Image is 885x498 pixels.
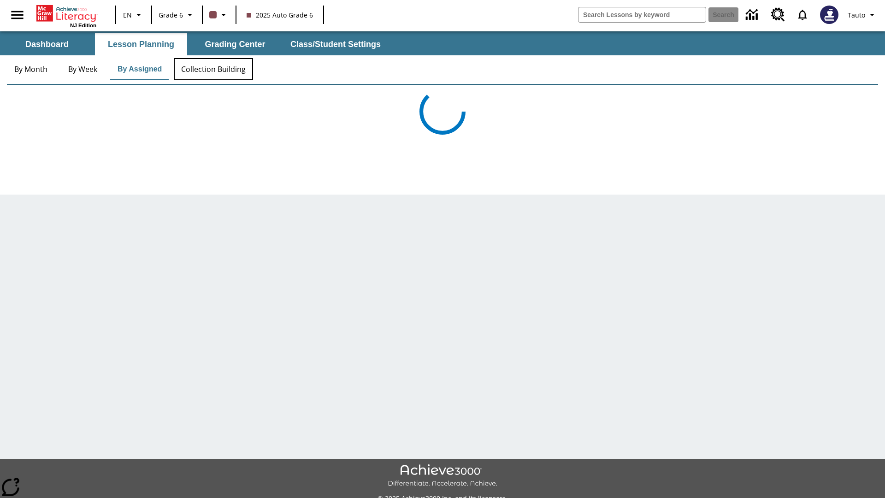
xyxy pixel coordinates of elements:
[766,2,791,27] a: Resource Center, Will open in new tab
[95,33,187,55] button: Lesson Planning
[189,33,281,55] button: Grading Center
[155,6,199,23] button: Grade: Grade 6, Select a grade
[70,23,96,28] span: NJ Edition
[36,3,96,28] div: Home
[110,58,169,80] button: By Assigned
[59,58,106,80] button: By Week
[4,1,31,29] button: Open side menu
[283,33,388,55] button: Class/Student Settings
[814,3,844,27] button: Select a new avatar
[7,58,55,80] button: By Month
[388,464,497,488] img: Achieve3000 Differentiate Accelerate Achieve
[174,58,253,80] button: Collection Building
[820,6,838,24] img: Avatar
[578,7,706,22] input: search field
[159,10,183,20] span: Grade 6
[36,4,96,23] a: Home
[1,33,93,55] button: Dashboard
[740,2,766,28] a: Data Center
[247,10,313,20] span: 2025 Auto Grade 6
[844,6,881,23] button: Profile/Settings
[123,10,132,20] span: EN
[119,6,148,23] button: Language: EN, Select a language
[791,3,814,27] a: Notifications
[206,6,233,23] button: Class color is dark brown. Change class color
[848,10,865,20] span: Tauto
